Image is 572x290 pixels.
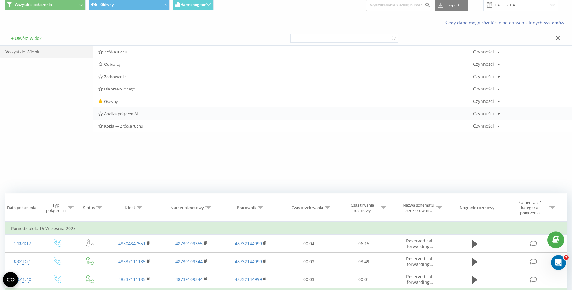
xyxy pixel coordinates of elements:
[282,253,337,271] td: 00:03
[11,274,34,286] div: 08:41:40
[98,124,473,128] span: Kopia — Źródła ruchu
[170,205,204,210] div: Numer biznesowy
[98,50,473,54] span: Źródła ruchu
[336,253,391,271] td: 03:49
[235,241,262,246] a: 48732144999
[11,237,34,250] div: 14:04:17
[473,74,494,79] div: Czynności
[3,272,18,287] button: Open CMP widget
[473,99,494,103] div: Czynności
[553,35,562,42] button: Zamknij
[45,203,66,213] div: Typ połączenia
[175,241,203,246] a: 48739109355
[237,205,256,210] div: Pracownik
[83,205,95,210] div: Status
[336,235,391,253] td: 06:15
[15,2,52,7] span: Wszystkie połączenia
[118,258,145,264] a: 48537111185
[473,111,494,116] div: Czynności
[5,222,567,235] td: Poniedziałek, 15 Września 2025
[125,205,135,210] div: Klient
[118,241,145,246] a: 48504347551
[512,200,548,216] div: Komentarz / kategoria połączenia
[235,258,262,264] a: 48732144999
[180,2,206,7] span: Harmonogram
[406,238,434,249] span: Reserved call forwarding...
[175,276,203,282] a: 48739109344
[406,256,434,267] span: Reserved call forwarding...
[235,276,262,282] a: 48732144999
[0,46,93,58] div: Wszystkie Widoki
[551,255,566,270] iframe: Intercom live chat
[98,87,473,91] span: Dla przełożonego
[406,274,434,285] span: Reserved call forwarding...
[282,271,337,289] td: 00:03
[292,205,323,210] div: Czas oczekiwania
[98,111,473,116] span: Analiza połączeń AI
[473,124,494,128] div: Czynności
[346,203,379,213] div: Czas trwania rozmowy
[98,62,473,66] span: Odbiorcy
[282,235,337,253] td: 00:04
[402,203,435,213] div: Nazwa schematu przekierowania
[564,255,569,260] span: 2
[444,20,567,26] a: Kiedy dane mogą różnić się od danych z innych systemów
[473,50,494,54] div: Czynności
[98,74,473,79] span: Zachowanie
[175,258,203,264] a: 48739109344
[460,205,494,210] div: Nagranie rozmowy
[473,62,494,66] div: Czynności
[11,255,34,267] div: 08:41:51
[118,276,145,282] a: 48537111185
[473,87,494,91] div: Czynności
[336,271,391,289] td: 00:01
[98,99,473,103] span: Główny
[9,36,43,41] button: + Utwórz Widok
[7,205,36,210] div: Data połączenia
